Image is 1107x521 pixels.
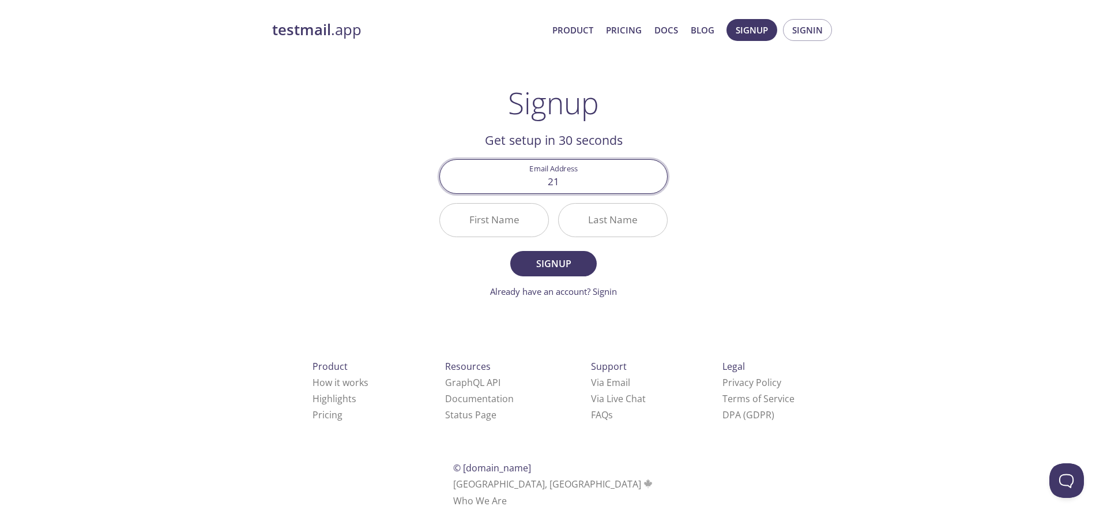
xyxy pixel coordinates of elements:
[591,360,627,373] span: Support
[272,20,543,40] a: testmail.app
[552,23,593,38] a: Product
[445,408,496,421] a: Status Page
[591,408,613,421] a: FAQ
[591,392,646,405] a: Via Live Chat
[726,19,777,41] button: Signup
[722,392,795,405] a: Terms of Service
[722,376,781,389] a: Privacy Policy
[691,23,714,38] a: Blog
[792,23,823,38] span: Signin
[445,376,500,389] a: GraphQL API
[445,360,491,373] span: Resources
[312,360,348,373] span: Product
[312,408,342,421] a: Pricing
[453,462,531,474] span: © [DOMAIN_NAME]
[439,130,668,150] h2: Get setup in 30 seconds
[312,376,368,389] a: How it works
[783,19,832,41] button: Signin
[1049,463,1084,498] iframe: Help Scout Beacon - Open
[591,376,630,389] a: Via Email
[490,286,617,297] a: Already have an account? Signin
[445,392,514,405] a: Documentation
[312,392,356,405] a: Highlights
[606,23,642,38] a: Pricing
[722,408,774,421] a: DPA (GDPR)
[654,23,678,38] a: Docs
[510,251,597,276] button: Signup
[736,23,768,38] span: Signup
[722,360,745,373] span: Legal
[608,408,613,421] span: s
[272,20,331,40] strong: testmail
[508,85,599,120] h1: Signup
[453,494,507,507] a: Who We Are
[453,478,654,490] span: [GEOGRAPHIC_DATA], [GEOGRAPHIC_DATA]
[523,256,584,272] span: Signup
